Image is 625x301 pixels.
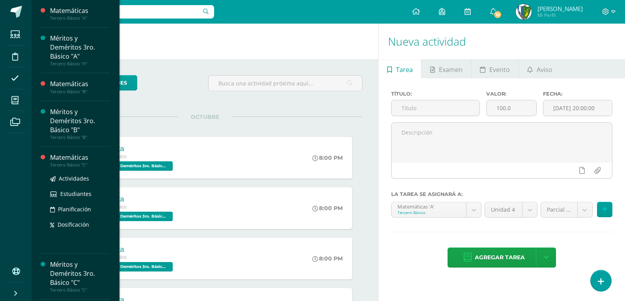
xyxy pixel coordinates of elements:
[493,10,502,19] span: 10
[50,107,110,135] div: Méritos y Deméritos 3ro. Básico "B"
[491,202,516,217] span: Unidad 4
[537,12,583,18] span: Mi Perfil
[50,15,110,21] div: Tercero Básico "A"
[178,113,232,120] span: OCTUBRE
[392,202,481,217] a: Matemáticas 'A'Tercero Básico
[94,212,173,221] span: Méritos y Deméritos 3ro. Básico "B" 'B'
[391,91,479,97] label: Título:
[209,76,362,91] input: Busca una actividad próxima aquí...
[537,60,552,79] span: Aviso
[486,91,537,97] label: Valor:
[487,100,536,116] input: Puntos máximos
[50,61,110,66] div: Tercero Básico "A"
[50,260,110,287] div: Méritos y Deméritos 3ro. Básico "C"
[312,154,343,161] div: 8:00 PM
[94,262,173,271] span: Méritos y Deméritos 3ro. Básico "C" 'C'
[519,59,561,78] a: Aviso
[541,202,592,217] a: Parcial (10.0%)
[50,189,110,198] a: Estudiantes
[388,24,616,59] h1: Nueva actividad
[50,135,110,140] div: Tercero Básico "B"
[422,59,471,78] a: Examen
[94,246,175,254] div: Conducta
[391,191,612,197] label: La tarea se asignará a:
[537,5,583,13] span: [PERSON_NAME]
[50,260,110,293] a: Méritos y Deméritos 3ro. Básico "C"Tercero Básico "C"
[60,190,91,198] span: Estudiantes
[543,91,612,97] label: Fecha:
[58,221,89,228] span: Dosificación
[94,145,175,153] div: Conducta
[397,210,460,215] div: Tercero Básico
[439,60,463,79] span: Examen
[50,174,110,183] a: Actividades
[50,6,110,15] div: Matemáticas
[50,89,110,94] div: Tercero Básico "B"
[41,24,369,59] h1: Actividades
[94,195,175,203] div: Conducta
[472,59,519,78] a: Evento
[50,107,110,140] a: Méritos y Deméritos 3ro. Básico "B"Tercero Básico "B"
[379,59,421,78] a: Tarea
[312,205,343,212] div: 8:00 PM
[392,100,479,116] input: Título
[516,4,532,20] img: 09cda7a8f8a612387b01df24d4d5f603.png
[59,175,89,182] span: Actividades
[50,220,110,229] a: Dosificación
[396,60,413,79] span: Tarea
[50,34,110,61] div: Méritos y Deméritos 3ro. Básico "A"
[485,202,537,217] a: Unidad 4
[50,79,110,94] a: MatemáticasTercero Básico "B"
[50,205,110,214] a: Planificación
[94,161,173,171] span: Méritos y Deméritos 3ro. Básico "A" 'A'
[50,153,110,168] a: MatemáticasTercero Básico "C"
[547,202,571,217] span: Parcial (10.0%)
[37,5,214,18] input: Busca un usuario...
[50,79,110,89] div: Matemáticas
[397,202,460,210] div: Matemáticas 'A'
[50,162,110,168] div: Tercero Básico "C"
[50,34,110,66] a: Méritos y Deméritos 3ro. Básico "A"Tercero Básico "A"
[58,205,91,213] span: Planificación
[475,248,525,267] span: Agregar tarea
[50,153,110,162] div: Matemáticas
[489,60,510,79] span: Evento
[312,255,343,262] div: 8:00 PM
[543,100,612,116] input: Fecha de entrega
[50,6,110,21] a: MatemáticasTercero Básico "A"
[50,287,110,293] div: Tercero Básico "C"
